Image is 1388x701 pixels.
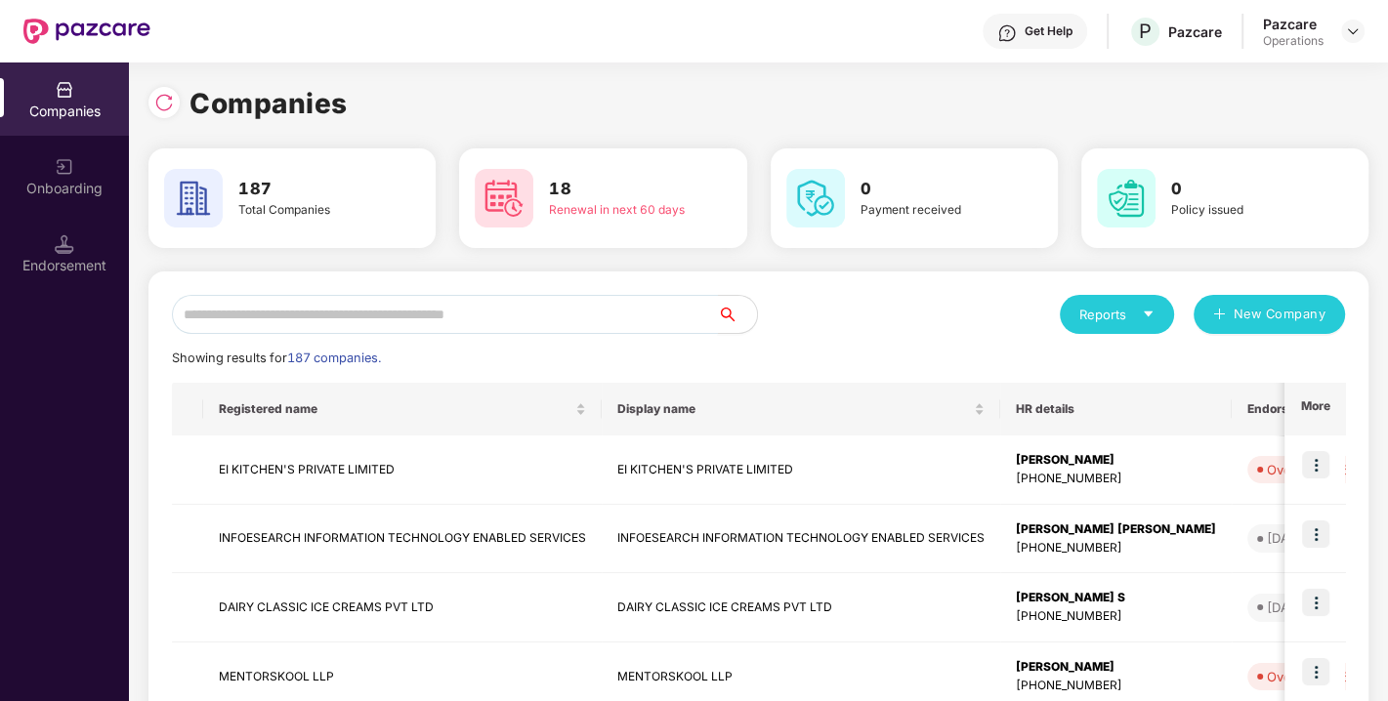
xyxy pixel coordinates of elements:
[1025,23,1073,39] div: Get Help
[1267,667,1365,686] div: Overdue - 156d
[164,169,223,227] img: svg+xml;base64,PHN2ZyB4bWxucz0iaHR0cDovL3d3dy53My5vcmcvMjAwMC9zdmciIHdpZHRoPSI2MCIgaGVpZ2h0PSI2MC...
[1267,460,1357,479] div: Overdue - 55d
[1345,23,1361,39] img: svg+xml;base64,PHN2ZyBpZD0iRHJvcGRvd24tMzJ4MzIiIHhtbG5zPSJodHRwOi8vd3d3LnczLm9yZy8yMDAwL3N2ZyIgd2...
[219,401,571,417] span: Registered name
[55,157,74,177] img: svg+xml;base64,PHN2ZyB3aWR0aD0iMjAiIGhlaWdodD0iMjAiIHZpZXdCb3g9IjAgMCAyMCAyMCIgZmlsbD0ibm9uZSIgeG...
[602,505,1000,574] td: INFOESEARCH INFORMATION TECHNOLOGY ENABLED SERVICES
[1171,201,1314,220] div: Policy issued
[1263,15,1324,33] div: Pazcare
[154,93,174,112] img: svg+xml;base64,PHN2ZyBpZD0iUmVsb2FkLTMyeDMyIiB4bWxucz0iaHR0cDovL3d3dy53My5vcmcvMjAwMC9zdmciIHdpZH...
[203,573,602,642] td: DAIRY CLASSIC ICE CREAMS PVT LTD
[1302,520,1329,548] img: icon
[287,350,381,365] span: 187 companies.
[1194,295,1345,334] button: plusNew Company
[1168,22,1222,41] div: Pazcare
[1302,451,1329,478] img: icon
[203,435,602,505] td: EI KITCHEN'S PRIVATE LIMITED
[1016,539,1216,557] div: [PHONE_NUMBER]
[203,505,602,574] td: INFOESEARCH INFORMATION TECHNOLOGY ENABLED SERVICES
[189,82,348,125] h1: Companies
[1302,658,1329,685] img: icon
[1213,308,1226,323] span: plus
[1079,305,1155,324] div: Reports
[55,80,74,100] img: svg+xml;base64,PHN2ZyBpZD0iQ29tcGFuaWVzIiB4bWxucz0iaHR0cDovL3d3dy53My5vcmcvMjAwMC9zdmciIHdpZHRoPS...
[786,169,845,227] img: svg+xml;base64,PHN2ZyB4bWxucz0iaHR0cDovL3d3dy53My5vcmcvMjAwMC9zdmciIHdpZHRoPSI2MCIgaGVpZ2h0PSI2MC...
[1234,305,1326,324] span: New Company
[861,177,1003,202] h3: 0
[1139,20,1152,43] span: P
[1016,520,1216,539] div: [PERSON_NAME] [PERSON_NAME]
[1267,598,1309,617] div: [DATE]
[717,295,758,334] button: search
[1263,33,1324,49] div: Operations
[602,435,1000,505] td: EI KITCHEN'S PRIVATE LIMITED
[997,23,1017,43] img: svg+xml;base64,PHN2ZyBpZD0iSGVscC0zMngzMiIgeG1sbnM9Imh0dHA6Ly93d3cudzMub3JnLzIwMDAvc3ZnIiB3aWR0aD...
[549,201,692,220] div: Renewal in next 60 days
[55,234,74,254] img: svg+xml;base64,PHN2ZyB3aWR0aD0iMTQuNSIgaGVpZ2h0PSIxNC41IiB2aWV3Qm94PSIwIDAgMTYgMTYiIGZpbGw9Im5vbm...
[1267,528,1309,548] div: [DATE]
[475,169,533,227] img: svg+xml;base64,PHN2ZyB4bWxucz0iaHR0cDovL3d3dy53My5vcmcvMjAwMC9zdmciIHdpZHRoPSI2MCIgaGVpZ2h0PSI2MC...
[602,573,1000,642] td: DAIRY CLASSIC ICE CREAMS PVT LTD
[238,177,381,202] h3: 187
[1016,658,1216,677] div: [PERSON_NAME]
[1247,401,1359,417] span: Endorsements
[1284,383,1345,435] th: More
[1016,451,1216,470] div: [PERSON_NAME]
[1016,607,1216,626] div: [PHONE_NUMBER]
[203,383,602,435] th: Registered name
[549,177,692,202] h3: 18
[1016,470,1216,488] div: [PHONE_NUMBER]
[238,201,381,220] div: Total Companies
[1000,383,1232,435] th: HR details
[172,350,381,365] span: Showing results for
[23,19,150,44] img: New Pazcare Logo
[717,307,757,322] span: search
[1097,169,1156,227] img: svg+xml;base64,PHN2ZyB4bWxucz0iaHR0cDovL3d3dy53My5vcmcvMjAwMC9zdmciIHdpZHRoPSI2MCIgaGVpZ2h0PSI2MC...
[1302,589,1329,616] img: icon
[1171,177,1314,202] h3: 0
[1142,308,1155,320] span: caret-down
[861,201,1003,220] div: Payment received
[617,401,970,417] span: Display name
[602,383,1000,435] th: Display name
[1016,589,1216,607] div: [PERSON_NAME] S
[1016,677,1216,695] div: [PHONE_NUMBER]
